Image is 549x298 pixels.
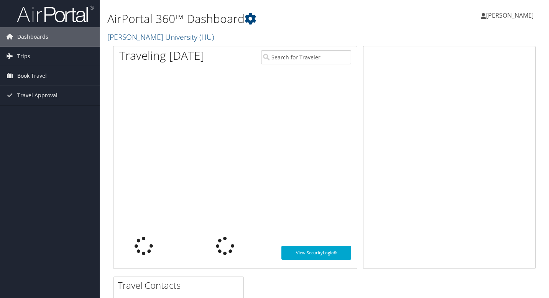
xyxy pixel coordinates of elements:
[481,4,541,27] a: [PERSON_NAME]
[17,86,58,105] span: Travel Approval
[281,246,351,260] a: View SecurityLogic®
[17,47,30,66] span: Trips
[107,11,397,27] h1: AirPortal 360™ Dashboard
[17,66,47,85] span: Book Travel
[119,47,204,64] h1: Traveling [DATE]
[261,50,351,64] input: Search for Traveler
[17,27,48,46] span: Dashboards
[107,32,216,42] a: [PERSON_NAME] University (HU)
[17,5,94,23] img: airportal-logo.png
[486,11,534,20] span: [PERSON_NAME]
[118,279,243,292] h2: Travel Contacts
